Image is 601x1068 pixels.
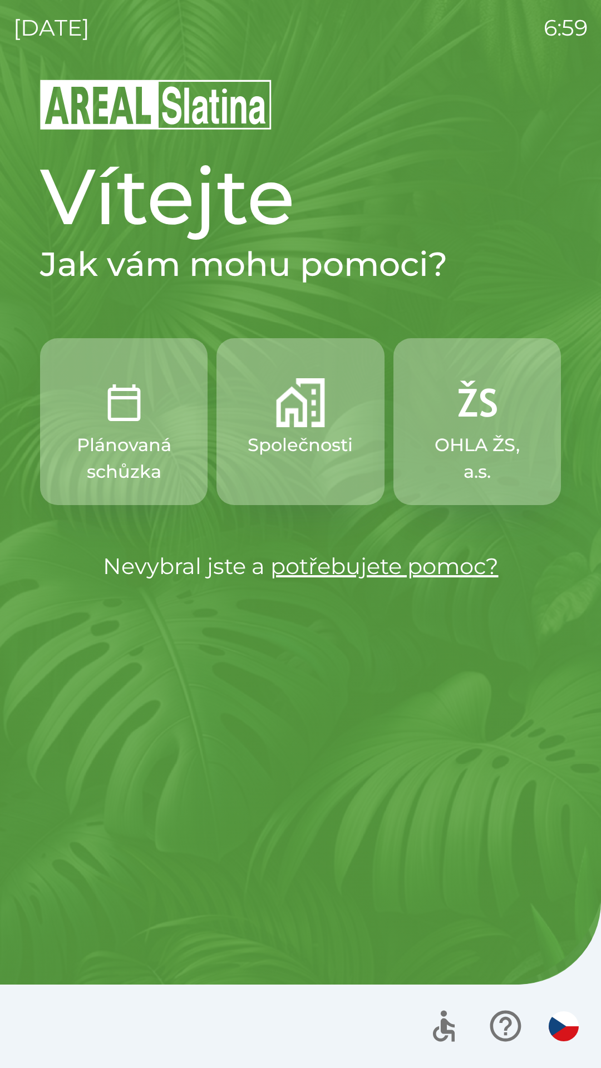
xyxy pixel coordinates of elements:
img: 9f72f9f4-8902-46ff-b4e6-bc4241ee3c12.png [452,378,501,427]
img: cs flag [549,1011,579,1041]
button: OHLA ŽS, a.s. [393,338,561,505]
button: Plánovaná schůzka [40,338,208,505]
img: 58b4041c-2a13-40f9-aad2-b58ace873f8c.png [276,378,325,427]
p: [DATE] [13,11,90,44]
h1: Vítejte [40,149,561,244]
p: Plánovaná schůzka [67,432,181,485]
p: Nevybral jste a [40,550,561,583]
img: Logo [40,78,561,131]
p: OHLA ŽS, a.s. [420,432,534,485]
p: Společnosti [248,432,353,458]
p: 6:59 [544,11,588,44]
button: Společnosti [216,338,384,505]
h2: Jak vám mohu pomoci? [40,244,561,285]
a: potřebujete pomoc? [270,552,499,580]
img: 0ea463ad-1074-4378-bee6-aa7a2f5b9440.png [100,378,149,427]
